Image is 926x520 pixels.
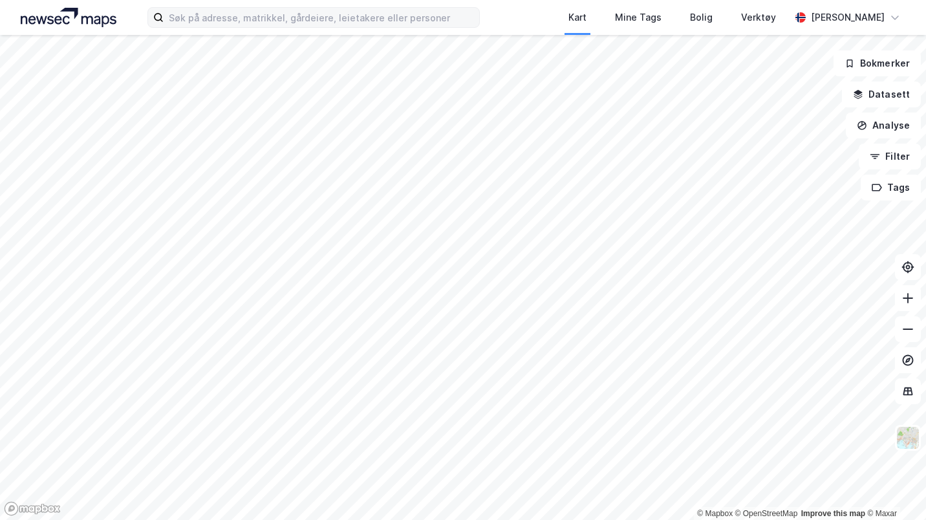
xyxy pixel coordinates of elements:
[615,10,662,25] div: Mine Tags
[896,426,920,450] img: Z
[741,10,776,25] div: Verktøy
[801,509,865,518] a: Improve this map
[697,509,733,518] a: Mapbox
[735,509,798,518] a: OpenStreetMap
[859,144,921,169] button: Filter
[811,10,885,25] div: [PERSON_NAME]
[4,501,61,516] a: Mapbox homepage
[861,458,926,520] iframe: Chat Widget
[834,50,921,76] button: Bokmerker
[846,113,921,138] button: Analyse
[568,10,587,25] div: Kart
[21,8,116,27] img: logo.a4113a55bc3d86da70a041830d287a7e.svg
[164,8,479,27] input: Søk på adresse, matrikkel, gårdeiere, leietakere eller personer
[861,175,921,200] button: Tags
[690,10,713,25] div: Bolig
[842,81,921,107] button: Datasett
